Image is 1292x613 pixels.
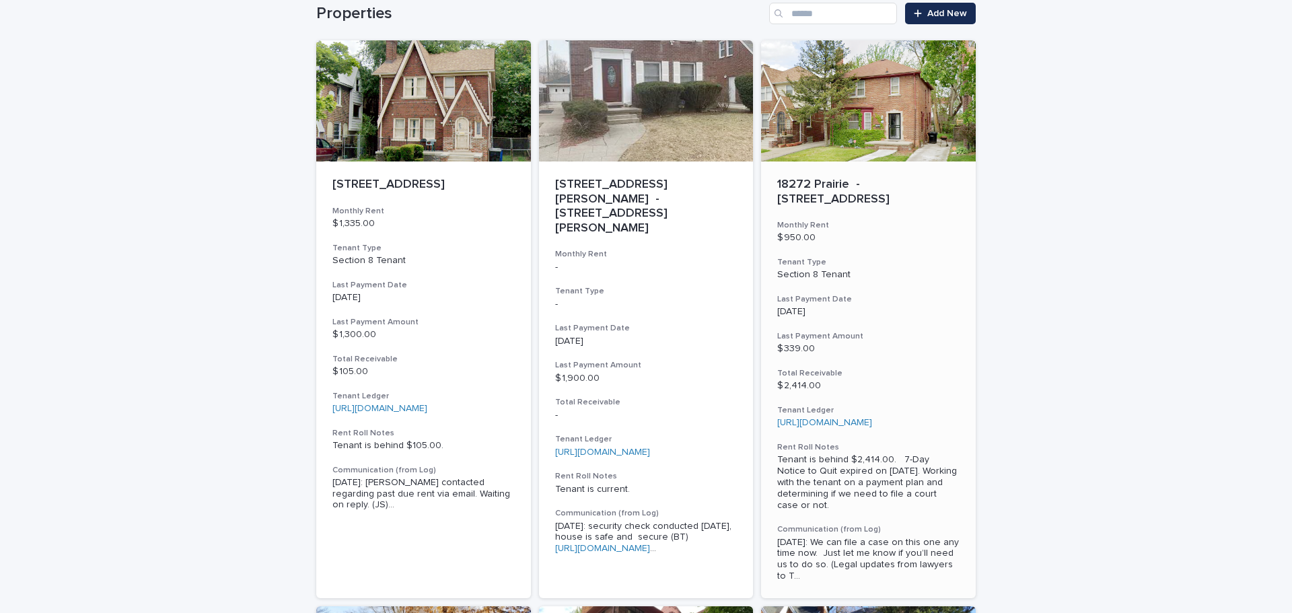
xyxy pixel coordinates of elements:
[555,360,738,371] h3: Last Payment Amount
[555,397,738,408] h3: Total Receivable
[332,465,515,476] h3: Communication (from Log)
[332,404,427,413] a: [URL][DOMAIN_NAME]
[332,206,515,217] h3: Monthly Rent
[555,521,738,554] span: [DATE]: security check conducted [DATE], house is safe and secure (BT) ...
[927,9,967,18] span: Add New
[539,40,754,598] a: [STREET_ADDRESS][PERSON_NAME] - [STREET_ADDRESS][PERSON_NAME]Monthly Rent-Tenant Type-Last Paymen...
[777,257,960,268] h3: Tenant Type
[555,249,738,260] h3: Monthly Rent
[555,323,738,334] h3: Last Payment Date
[777,343,960,355] p: $ 339.00
[777,418,872,427] a: [URL][DOMAIN_NAME]
[777,405,960,416] h3: Tenant Ledger
[332,477,515,511] span: [DATE]: [PERSON_NAME] contacted regarding past due rent via email. Waiting on reply. (JS) ...
[777,178,960,207] p: 18272 Prairie - [STREET_ADDRESS]
[332,440,515,452] p: Tenant is behind $105.00.
[777,220,960,231] h3: Monthly Rent
[316,4,764,24] h1: Properties
[555,471,738,482] h3: Rent Roll Notes
[555,410,738,421] p: -
[332,243,515,254] h3: Tenant Type
[332,255,515,266] p: Section 8 Tenant
[777,442,960,453] h3: Rent Roll Notes
[332,280,515,291] h3: Last Payment Date
[332,329,515,340] p: $ 1,300.00
[777,380,960,392] p: $ 2,414.00
[555,336,738,347] p: [DATE]
[332,391,515,402] h3: Tenant Ledger
[316,40,531,598] a: [STREET_ADDRESS]Monthly Rent$ 1,335.00Tenant TypeSection 8 TenantLast Payment Date[DATE]Last Paym...
[332,292,515,303] p: [DATE]
[555,543,650,554] a: [URL][DOMAIN_NAME]
[332,178,515,192] p: [STREET_ADDRESS]
[555,286,738,297] h3: Tenant Type
[332,354,515,365] h3: Total Receivable
[555,447,650,457] a: [URL][DOMAIN_NAME]
[777,331,960,342] h3: Last Payment Amount
[777,524,960,535] h3: Communication (from Log)
[777,368,960,379] h3: Total Receivable
[769,3,897,24] input: Search
[332,218,515,229] p: $ 1,335.00
[555,262,738,273] p: -
[777,232,960,244] p: $ 950.00
[555,434,738,445] h3: Tenant Ledger
[777,294,960,305] h3: Last Payment Date
[332,428,515,439] h3: Rent Roll Notes
[555,178,738,236] p: [STREET_ADDRESS][PERSON_NAME] - [STREET_ADDRESS][PERSON_NAME]
[332,366,515,377] p: $ 105.00
[905,3,976,24] a: Add New
[777,537,960,582] span: [DATE]: We can file a case on this one any time now. Just let me know if you’ll need us to do so....
[332,317,515,328] h3: Last Payment Amount
[555,373,738,384] p: $ 1,900.00
[777,454,960,511] p: Tenant is behind $2,414.00. 7-Day Notice to Quit expired on [DATE]. Working with the tenant on a ...
[761,40,976,598] a: 18272 Prairie - [STREET_ADDRESS]Monthly Rent$ 950.00Tenant TypeSection 8 TenantLast Payment Date[...
[555,299,738,310] p: -
[777,306,960,318] p: [DATE]
[555,508,738,519] h3: Communication (from Log)
[777,269,960,281] p: Section 8 Tenant
[555,484,738,495] p: Tenant is current.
